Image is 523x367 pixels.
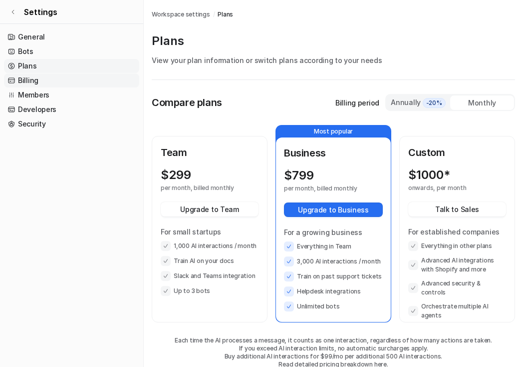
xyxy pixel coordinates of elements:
li: Helpdesk integrations [284,286,383,296]
p: Billing period [335,97,379,108]
a: Developers [4,102,139,116]
p: per month, billed monthly [161,184,241,192]
span: / [213,10,215,19]
span: Settings [24,6,57,18]
li: Everything in other plans [408,241,506,251]
div: Annually [390,97,446,108]
li: Unlimited bots [284,301,383,311]
li: Train AI on your docs [161,256,259,266]
p: Team [161,145,259,160]
a: General [4,30,139,44]
li: Slack and Teams integration [161,271,259,281]
p: Plans [152,33,515,49]
button: Upgrade to Business [284,202,383,217]
p: Most popular [276,125,391,137]
button: Upgrade to Team [161,202,259,216]
div: Monthly [450,95,514,110]
li: Everything in Team [284,241,383,251]
li: Orchestrate multiple AI agents [408,302,506,320]
a: Security [4,117,139,131]
a: Plans [4,59,139,73]
p: per month, billed monthly [284,184,365,192]
p: $ 799 [284,168,314,182]
p: onwards, per month [408,184,488,192]
a: Plans [218,10,233,19]
li: Advanced security & controls [408,279,506,297]
p: For a growing business [284,227,383,237]
p: Buy additional AI interactions for $99/mo per additional 500 AI interactions. [152,352,515,360]
a: Workspace settings [152,10,210,19]
li: Up to 3 bots [161,286,259,296]
p: Business [284,145,383,160]
p: Compare plans [152,95,222,110]
a: Billing [4,73,139,87]
p: View your plan information or switch plans according to your needs [152,55,515,65]
a: Bots [4,44,139,58]
p: Custom [408,145,506,160]
p: For established companies [408,226,506,237]
p: For small startups [161,226,259,237]
li: Train on past support tickets [284,271,383,281]
p: $ 1000* [408,168,450,182]
a: Members [4,88,139,102]
li: 1,000 AI interactions / month [161,241,259,251]
p: $ 299 [161,168,191,182]
span: -20% [423,98,446,108]
li: 3,000 AI interactions / month [284,256,383,266]
li: Advanced AI integrations with Shopify and more [408,256,506,274]
p: Each time the AI processes a message, it counts as one interaction, regardless of how many action... [152,336,515,344]
p: If you exceed AI interaction limits, no automatic surcharges apply. [152,344,515,352]
button: Talk to Sales [408,202,506,216]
